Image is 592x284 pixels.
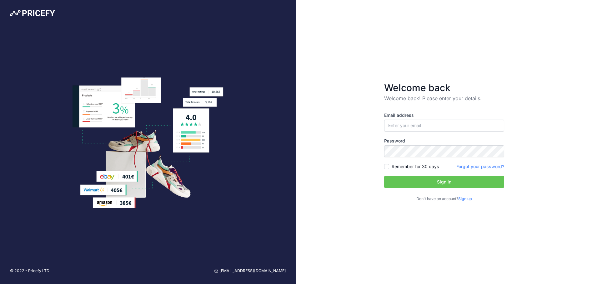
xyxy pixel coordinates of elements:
[10,10,55,16] img: Pricefy
[456,164,504,169] a: Forgot your password?
[384,196,504,202] p: Don't have an account?
[214,268,286,274] a: [EMAIL_ADDRESS][DOMAIN_NAME]
[392,163,439,170] label: Remember for 30 days
[384,112,504,118] label: Email address
[384,138,504,144] label: Password
[10,268,49,274] p: © 2022 - Pricefy LTD
[384,82,504,93] h3: Welcome back
[384,176,504,188] button: Sign in
[384,95,504,102] p: Welcome back! Please enter your details.
[458,196,472,201] a: Sign up
[384,120,504,132] input: Enter your email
